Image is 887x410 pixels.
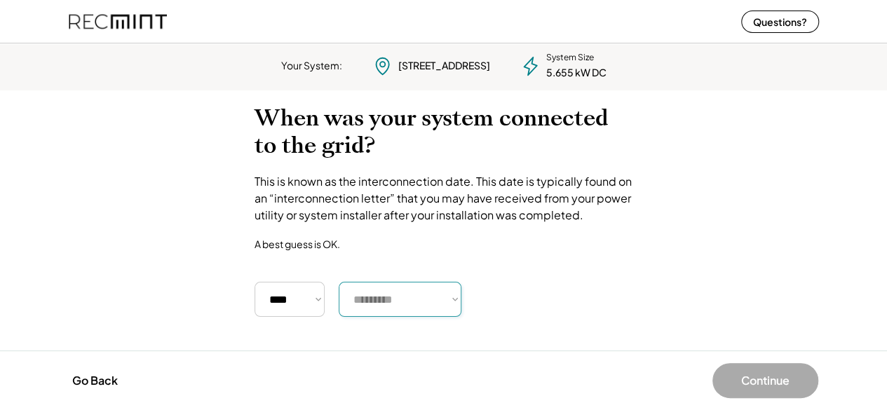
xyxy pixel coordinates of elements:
button: Go Back [68,365,122,396]
div: This is known as the interconnection date. This date is typically found on an “interconnection le... [255,173,633,224]
div: A best guess is OK. [255,238,340,250]
h2: When was your system connected to the grid? [255,104,633,159]
div: [STREET_ADDRESS] [398,59,490,73]
div: Your System: [281,59,342,73]
button: Questions? [741,11,819,33]
div: 5.655 kW DC [546,66,607,80]
button: Continue [712,363,818,398]
img: recmint-logotype%403x%20%281%29.jpeg [69,3,167,40]
div: System Size [546,52,594,64]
